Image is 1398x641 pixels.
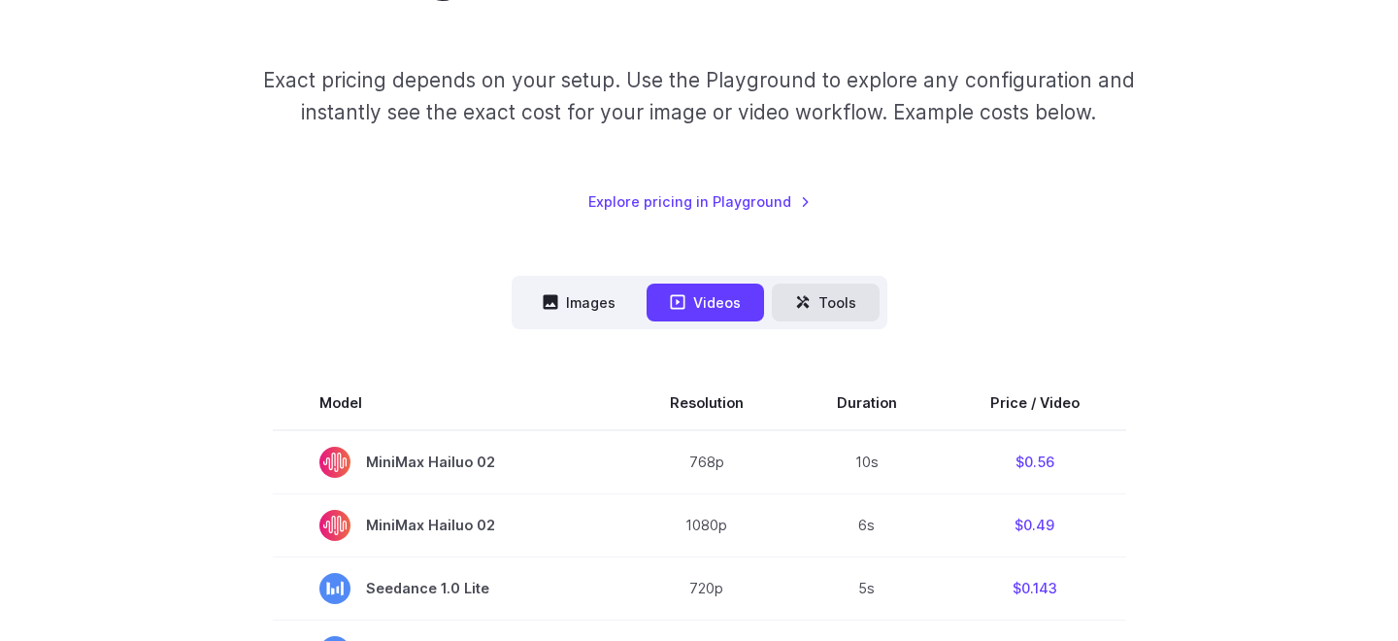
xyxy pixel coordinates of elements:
td: 720p [623,557,790,620]
td: $0.143 [944,557,1126,620]
td: 768p [623,430,790,494]
button: Videos [647,284,764,321]
th: Model [273,376,623,430]
td: $0.49 [944,493,1126,557]
p: Exact pricing depends on your setup. Use the Playground to explore any configuration and instantl... [226,64,1172,129]
td: 10s [790,430,944,494]
td: $0.56 [944,430,1126,494]
a: Explore pricing in Playground [588,190,811,213]
span: Seedance 1.0 Lite [319,573,577,604]
span: MiniMax Hailuo 02 [319,447,577,478]
td: 1080p [623,493,790,557]
th: Price / Video [944,376,1126,430]
td: 5s [790,557,944,620]
th: Duration [790,376,944,430]
span: MiniMax Hailuo 02 [319,510,577,541]
td: 6s [790,493,944,557]
th: Resolution [623,376,790,430]
button: Images [519,284,639,321]
button: Tools [772,284,880,321]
